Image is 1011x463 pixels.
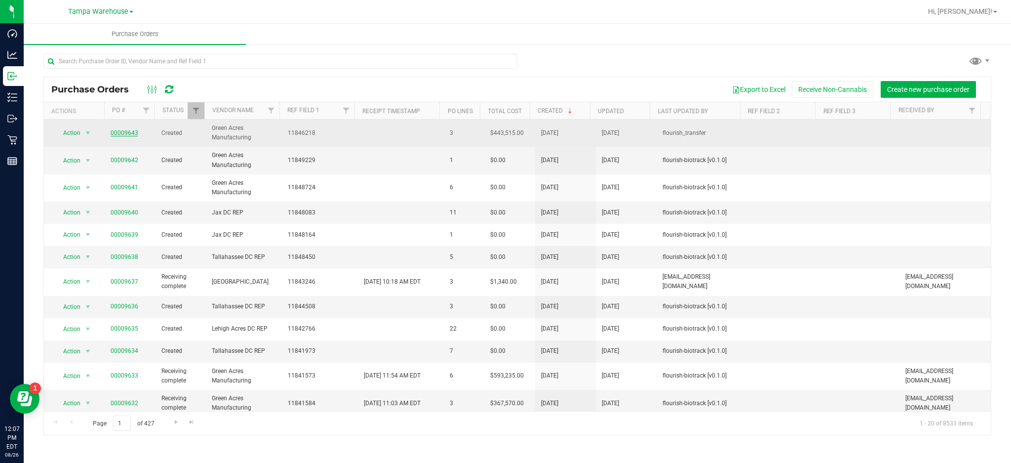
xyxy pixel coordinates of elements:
[81,228,94,242] span: select
[887,85,970,93] span: Create new purchase order
[113,416,131,431] input: 1
[748,108,780,115] a: Ref Field 2
[602,346,619,356] span: [DATE]
[450,399,478,408] span: 3
[541,371,558,380] span: [DATE]
[538,107,574,114] a: Created
[490,302,505,311] span: $0.00
[288,277,352,287] span: 11843246
[288,371,352,380] span: 11841573
[898,107,934,114] a: Received By
[602,324,619,334] span: [DATE]
[450,208,478,217] span: 11
[162,107,184,114] a: Status
[541,156,558,165] span: [DATE]
[7,92,17,102] inline-svg: Inventory
[662,371,742,380] span: flourish-biotrack [v0.1.0]
[541,324,558,334] span: [DATE]
[7,114,17,124] inline-svg: Outbound
[111,278,138,285] a: 00009637
[662,399,742,408] span: flourish-biotrack [v0.1.0]
[81,344,94,358] span: select
[55,250,81,264] span: Action
[726,81,792,98] button: Export to Excel
[288,399,352,408] span: 11841584
[928,7,992,15] span: Hi, [PERSON_NAME]!
[81,275,94,289] span: select
[662,346,742,356] span: flourish-biotrack [v0.1.0]
[881,81,976,98] button: Create new purchase order
[212,367,276,385] span: Green Acres Manufacturing
[188,102,204,119] a: Filter
[161,367,200,385] span: Receiving complete
[81,181,94,195] span: select
[541,128,558,138] span: [DATE]
[490,346,505,356] span: $0.00
[541,302,558,311] span: [DATE]
[212,277,276,287] span: [GEOGRAPHIC_DATA]
[55,344,81,358] span: Action
[7,29,17,39] inline-svg: Dashboard
[792,81,873,98] button: Receive Non-Cannabis
[602,230,619,240] span: [DATE]
[450,346,478,356] span: 7
[364,371,421,380] span: [DATE] 11:54 AM EDT
[81,396,94,410] span: select
[55,181,81,195] span: Action
[602,302,619,311] span: [DATE]
[55,322,81,336] span: Action
[488,108,522,115] a: Total Cost
[450,324,478,334] span: 22
[662,128,742,138] span: flourish_transfer
[111,209,138,216] a: 00009640
[662,208,742,217] span: flourish-biotrack [v0.1.0]
[161,156,200,165] span: Created
[111,157,138,164] a: 00009642
[7,135,17,145] inline-svg: Retail
[338,102,354,119] a: Filter
[161,183,200,192] span: Created
[29,382,41,394] iframe: Resource center unread badge
[602,253,619,262] span: [DATE]
[161,324,200,334] span: Created
[81,126,94,140] span: select
[602,371,619,380] span: [DATE]
[4,424,19,451] p: 12:07 PM EDT
[7,156,17,166] inline-svg: Reports
[111,253,138,260] a: 00009638
[490,156,505,165] span: $0.00
[450,371,478,380] span: 6
[161,208,200,217] span: Created
[490,277,517,287] span: $1,340.00
[602,399,619,408] span: [DATE]
[161,272,200,291] span: Receiving complete
[111,400,138,407] a: 00009632
[24,24,246,44] a: Purchase Orders
[55,206,81,219] span: Action
[51,108,100,115] div: Actions
[55,228,81,242] span: Action
[448,108,473,115] a: PO Lines
[602,156,619,165] span: [DATE]
[490,253,505,262] span: $0.00
[662,183,742,192] span: flourish-biotrack [v0.1.0]
[450,302,478,311] span: 3
[43,54,517,69] input: Search Purchase Order ID, Vendor Name and Ref Field 1
[490,128,524,138] span: $443,515.00
[68,7,128,16] span: Tampa Warehouse
[51,84,139,95] span: Purchase Orders
[138,102,154,119] a: Filter
[490,399,524,408] span: $367,570.00
[288,253,352,262] span: 11848450
[490,183,505,192] span: $0.00
[450,253,478,262] span: 5
[964,102,980,119] a: Filter
[602,208,619,217] span: [DATE]
[490,230,505,240] span: $0.00
[185,416,199,429] a: Go to the last page
[55,154,81,168] span: Action
[662,324,742,334] span: flourish-biotrack [v0.1.0]
[212,253,276,262] span: Tallahassee DC REP
[111,347,138,354] a: 00009634
[55,126,81,140] span: Action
